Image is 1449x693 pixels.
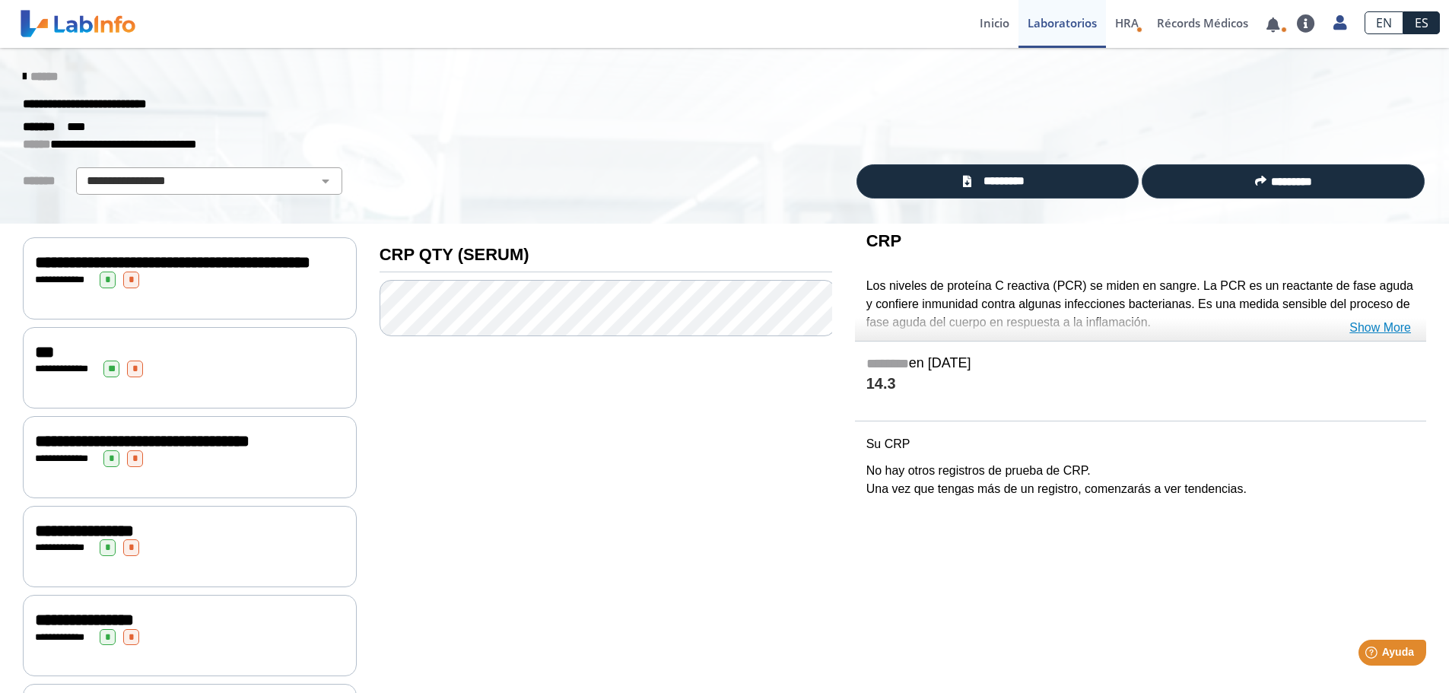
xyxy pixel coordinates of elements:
span: HRA [1115,15,1139,30]
a: ES [1403,11,1440,34]
h4: 14.3 [866,375,1415,394]
iframe: Help widget launcher [1314,634,1432,676]
h5: en [DATE] [866,355,1415,373]
p: Su CRP [866,435,1415,453]
b: CRP QTY (SERUM) [380,245,529,264]
p: Los niveles de proteína C reactiva (PCR) se miden en sangre. La PCR es un reactante de fase aguda... [866,277,1415,332]
a: EN [1365,11,1403,34]
p: No hay otros registros de prueba de CRP. Una vez que tengas más de un registro, comenzarás a ver ... [866,462,1415,498]
b: CRP [866,231,901,250]
a: Show More [1349,319,1411,337]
